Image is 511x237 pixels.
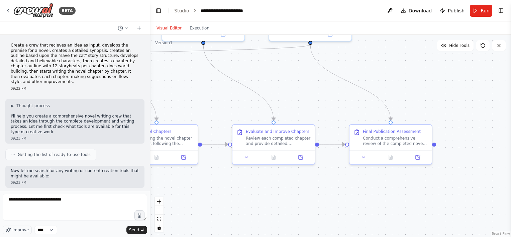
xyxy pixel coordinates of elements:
span: Run [481,7,490,14]
button: toggle interactivity [155,223,164,232]
div: Evaluate and Improve ChaptersReview each completed chapter and provide detailed, constructive fee... [232,124,315,165]
button: ▶Thought process [11,103,50,108]
span: Download [409,7,432,14]
p: Now let me search for any writing or content creation tools that might be available: [11,168,139,179]
button: Download [398,5,435,17]
button: Run [470,5,492,17]
button: No output available [377,153,405,161]
span: Thought process [16,103,50,108]
div: Conduct a comprehensive review of the completed novel and all development materials to determine ... [363,136,428,146]
button: Visual Editor [152,24,186,32]
g: Edge from 3f5c7a6e-e1ea-4791-a4fb-9a43ff75d1a9 to 76a55d8e-276b-4203-b9ca-500241f41295 [202,141,228,148]
button: Switch to previous chat [115,24,131,32]
button: Publish [437,5,467,17]
button: Show right sidebar [496,6,506,15]
div: Write Novel ChaptersBegin writing the novel chapter by chapter, following the detailed outline an... [115,124,198,165]
div: Version 1 [155,40,173,46]
div: 09:23 PM [11,136,139,141]
div: Final Publication AssessmentConduct a comprehensive review of the completed novel and all develop... [349,124,432,165]
button: Hide Tools [437,40,474,51]
span: Send [129,227,139,233]
p: Create a crew that recieves an idea as input, develops the premise for a novel, creates a detaile... [11,43,139,85]
g: Edge from 76a55d8e-276b-4203-b9ca-500241f41295 to ce60162d-c6b6-4d8d-af5d-2f6d469507ef [319,141,345,148]
button: zoom in [155,197,164,206]
g: Edge from fc2e5cf7-5277-475f-aa46-6faefd1c0e8b to 3f5c7a6e-e1ea-4791-a4fb-9a43ff75d1a9 [93,45,160,120]
button: Click to speak your automation idea [134,210,144,220]
a: React Flow attribution [492,232,510,236]
a: Studio [174,8,189,13]
button: No output available [142,153,171,161]
g: Edge from 748e7186-f080-4d04-82d9-147173a549e6 to 76a55d8e-276b-4203-b9ca-500241f41295 [200,45,277,120]
button: Improve [3,226,32,234]
p: I'll help you create a comprehensive novel writing crew that takes an idea through the complete d... [11,114,139,135]
nav: breadcrumb [174,7,243,14]
div: Final Publication Assessment [363,129,421,134]
span: Hide Tools [449,43,470,48]
div: React Flow controls [155,197,164,232]
button: Open in side panel [172,153,195,161]
button: Open in side panel [406,153,429,161]
button: Send [126,226,147,234]
g: Edge from f37e0c8c-2d4d-4c97-b8fa-b67a2bc19d6d to ce60162d-c6b6-4d8d-af5d-2f6d469507ef [307,45,394,120]
span: ▶ [11,103,14,108]
div: Review each completed chapter and provide detailed, constructive feedback on flow, style, charact... [246,136,311,146]
img: Logo [13,3,54,18]
button: No output available [260,153,288,161]
div: Write Novel Chapters [129,129,172,134]
button: Execution [186,24,213,32]
span: Improve [12,227,29,233]
span: Publish [448,7,465,14]
div: 09:22 PM [11,86,139,91]
button: Hide left sidebar [154,6,163,15]
span: Getting the list of ready-to-use tools [18,152,91,157]
div: Begin writing the novel chapter by chapter, following the detailed outline and incorporating all ... [129,136,194,146]
button: zoom out [155,206,164,215]
button: Start a new chat [134,24,144,32]
button: Open in side panel [289,153,312,161]
button: fit view [155,215,164,223]
div: Evaluate and Improve Chapters [246,129,309,134]
div: 09:23 PM [11,180,139,185]
div: BETA [59,7,76,15]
